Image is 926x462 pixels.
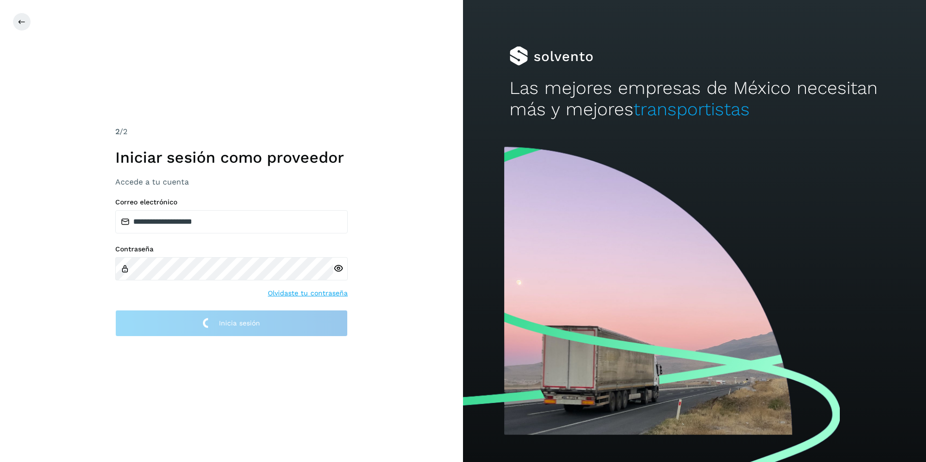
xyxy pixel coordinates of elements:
span: Inicia sesión [219,320,260,326]
h3: Accede a tu cuenta [115,177,348,186]
h1: Iniciar sesión como proveedor [115,148,348,167]
label: Contraseña [115,245,348,253]
button: Inicia sesión [115,310,348,337]
div: /2 [115,126,348,138]
span: 2 [115,127,120,136]
label: Correo electrónico [115,198,348,206]
h2: Las mejores empresas de México necesitan más y mejores [509,77,880,121]
span: transportistas [633,99,750,120]
a: Olvidaste tu contraseña [268,288,348,298]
